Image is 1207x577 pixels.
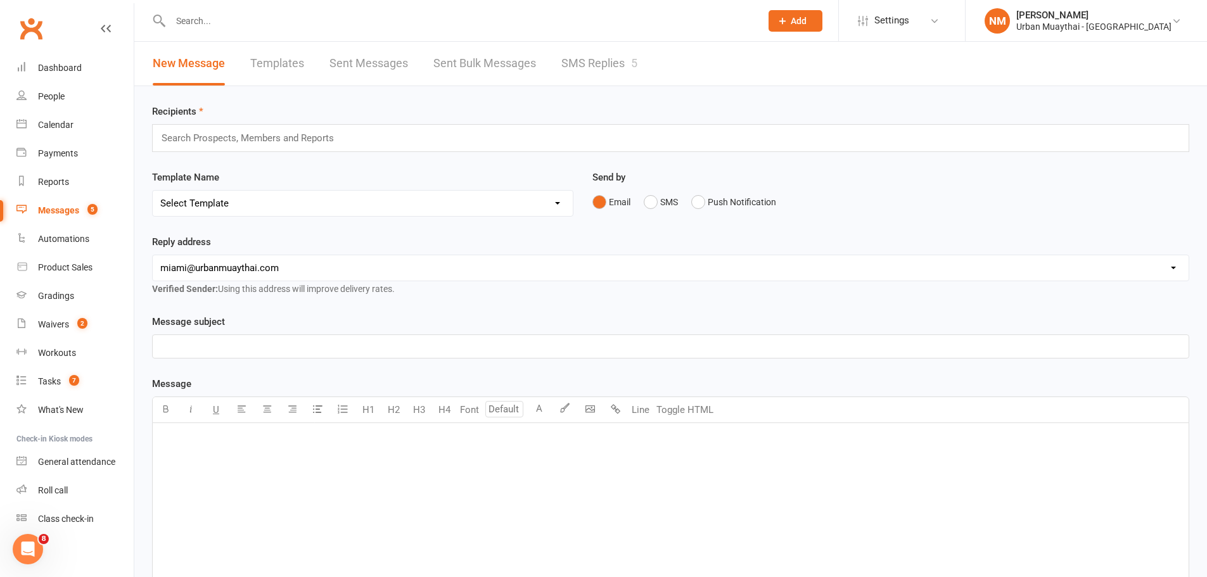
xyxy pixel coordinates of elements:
label: Recipients [152,104,203,119]
a: Payments [16,139,134,168]
div: Product Sales [38,262,93,272]
a: Product Sales [16,253,134,282]
a: Reports [16,168,134,196]
a: Tasks 7 [16,367,134,396]
button: A [527,397,552,422]
span: Using this address will improve delivery rates. [152,284,395,294]
a: Clubworx [15,13,47,44]
a: General attendance kiosk mode [16,448,134,476]
button: H4 [431,397,457,422]
label: Template Name [152,170,219,185]
div: Reports [38,177,69,187]
a: Waivers 2 [16,310,134,339]
span: U [213,404,219,415]
input: Search... [167,12,752,30]
label: Reply address [152,234,211,250]
a: People [16,82,134,111]
iframe: Intercom live chat [13,534,43,564]
div: Dashboard [38,63,82,73]
label: Message subject [152,314,225,329]
input: Search Prospects, Members and Reports [160,130,346,146]
div: 5 [631,56,637,70]
a: Class kiosk mode [16,505,134,533]
button: H1 [355,397,381,422]
div: NM [985,8,1010,34]
div: Urban Muaythai - [GEOGRAPHIC_DATA] [1016,21,1172,32]
a: New Message [153,42,225,86]
div: Payments [38,148,78,158]
button: U [203,397,229,422]
a: Calendar [16,111,134,139]
span: Settings [874,6,909,35]
div: Class check-in [38,514,94,524]
div: Calendar [38,120,73,130]
input: Default [485,401,523,417]
button: H3 [406,397,431,422]
a: Roll call [16,476,134,505]
a: Gradings [16,282,134,310]
button: SMS [644,190,678,214]
button: Add [769,10,822,32]
a: Templates [250,42,304,86]
a: Automations [16,225,134,253]
strong: Verified Sender: [152,284,218,294]
button: H2 [381,397,406,422]
span: 8 [39,534,49,544]
a: SMS Replies5 [561,42,637,86]
a: Messages 5 [16,196,134,225]
button: Font [457,397,482,422]
div: Workouts [38,348,76,358]
a: Workouts [16,339,134,367]
a: Sent Messages [329,42,408,86]
button: Email [592,190,630,214]
div: Waivers [38,319,69,329]
div: Roll call [38,485,68,495]
button: Line [628,397,653,422]
div: Tasks [38,376,61,386]
div: Automations [38,234,89,244]
div: Messages [38,205,79,215]
div: What's New [38,405,84,415]
a: What's New [16,396,134,424]
label: Message [152,376,191,391]
span: Add [791,16,807,26]
div: [PERSON_NAME] [1016,10,1172,21]
div: General attendance [38,457,115,467]
a: Sent Bulk Messages [433,42,536,86]
button: Toggle HTML [653,397,717,422]
a: Dashboard [16,54,134,82]
span: 2 [77,318,87,329]
button: Push Notification [691,190,776,214]
span: 5 [87,204,98,215]
span: 7 [69,375,79,386]
label: Send by [592,170,625,185]
div: Gradings [38,291,74,301]
div: People [38,91,65,101]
